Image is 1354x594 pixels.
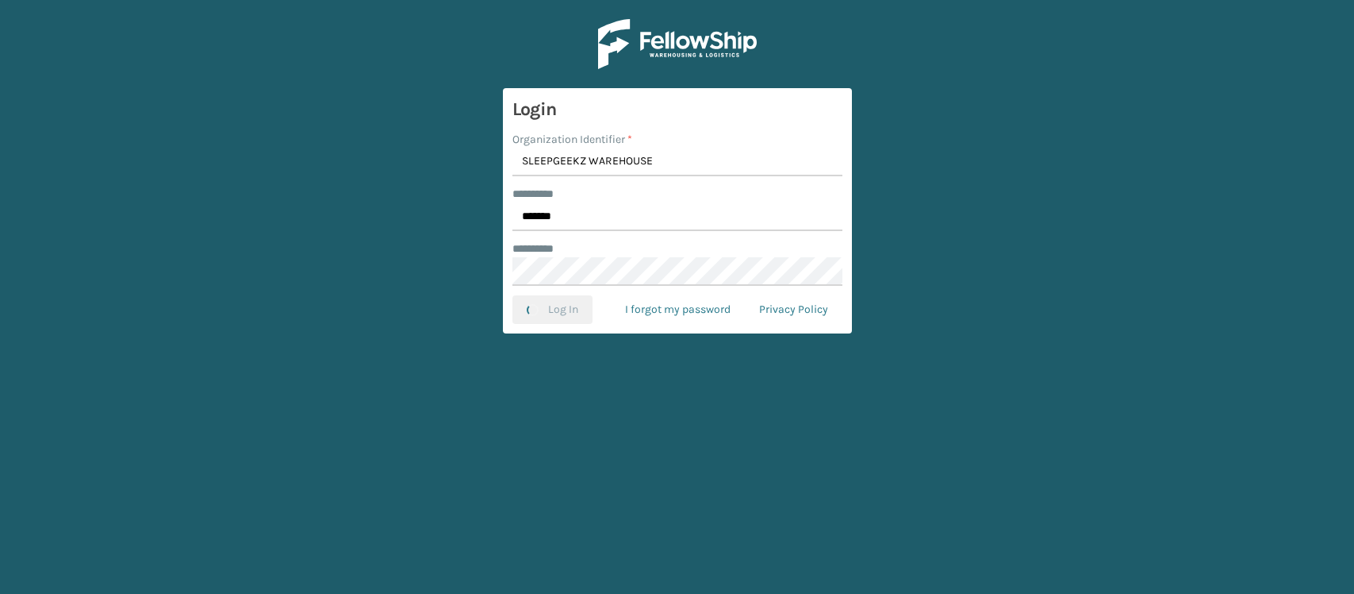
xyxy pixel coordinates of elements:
button: Log In [512,295,593,324]
label: Organization Identifier [512,131,632,148]
img: Logo [598,19,757,69]
h3: Login [512,98,842,121]
a: I forgot my password [611,295,745,324]
a: Privacy Policy [745,295,842,324]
